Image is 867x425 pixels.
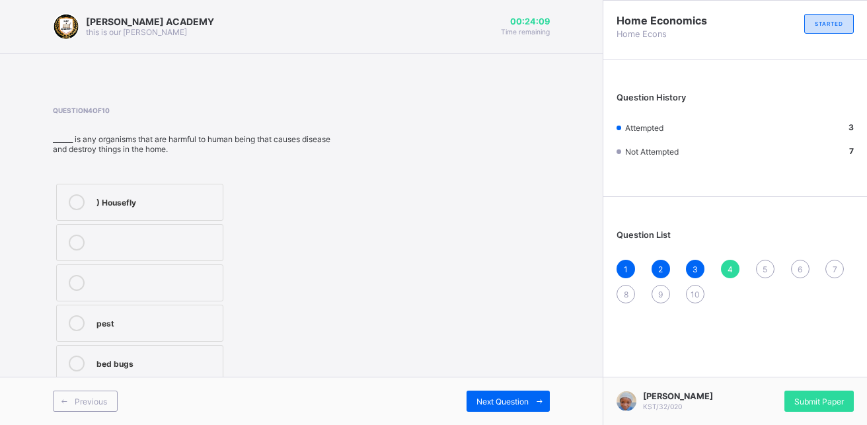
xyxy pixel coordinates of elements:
span: Next Question [476,397,529,406]
span: Question 4 of 10 [53,106,342,114]
span: 3 [693,264,698,274]
span: Home Economics [617,14,735,27]
span: [PERSON_NAME] ACADEMY [86,16,214,27]
span: Previous [75,397,107,406]
span: 9 [658,290,663,299]
span: Time remaining [501,28,550,36]
span: Attempted [625,123,663,133]
b: 7 [849,146,854,156]
div: bed bugs [96,356,216,369]
span: 7 [833,264,837,274]
span: KST/32/020 [643,403,682,410]
span: 1 [624,264,628,274]
div: pest [96,315,216,328]
div: ______ is any organisms that are harmful to human being that causes disease and destroy things in... [53,134,342,154]
span: Question List [617,230,671,240]
span: [PERSON_NAME] [643,391,713,401]
span: 8 [624,290,628,299]
span: 00:24:09 [501,17,550,26]
span: Not Attempted [625,147,679,157]
span: Question History [617,93,686,102]
span: 2 [658,264,663,274]
span: 5 [763,264,767,274]
span: Submit Paper [794,397,844,406]
b: 3 [848,122,854,132]
span: STARTED [815,20,843,27]
span: this is our [PERSON_NAME] [86,27,187,37]
span: Home Econs [617,29,735,39]
span: 4 [728,264,733,274]
span: 10 [691,290,700,299]
span: 6 [798,264,802,274]
div: ) Housefly [96,194,216,208]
